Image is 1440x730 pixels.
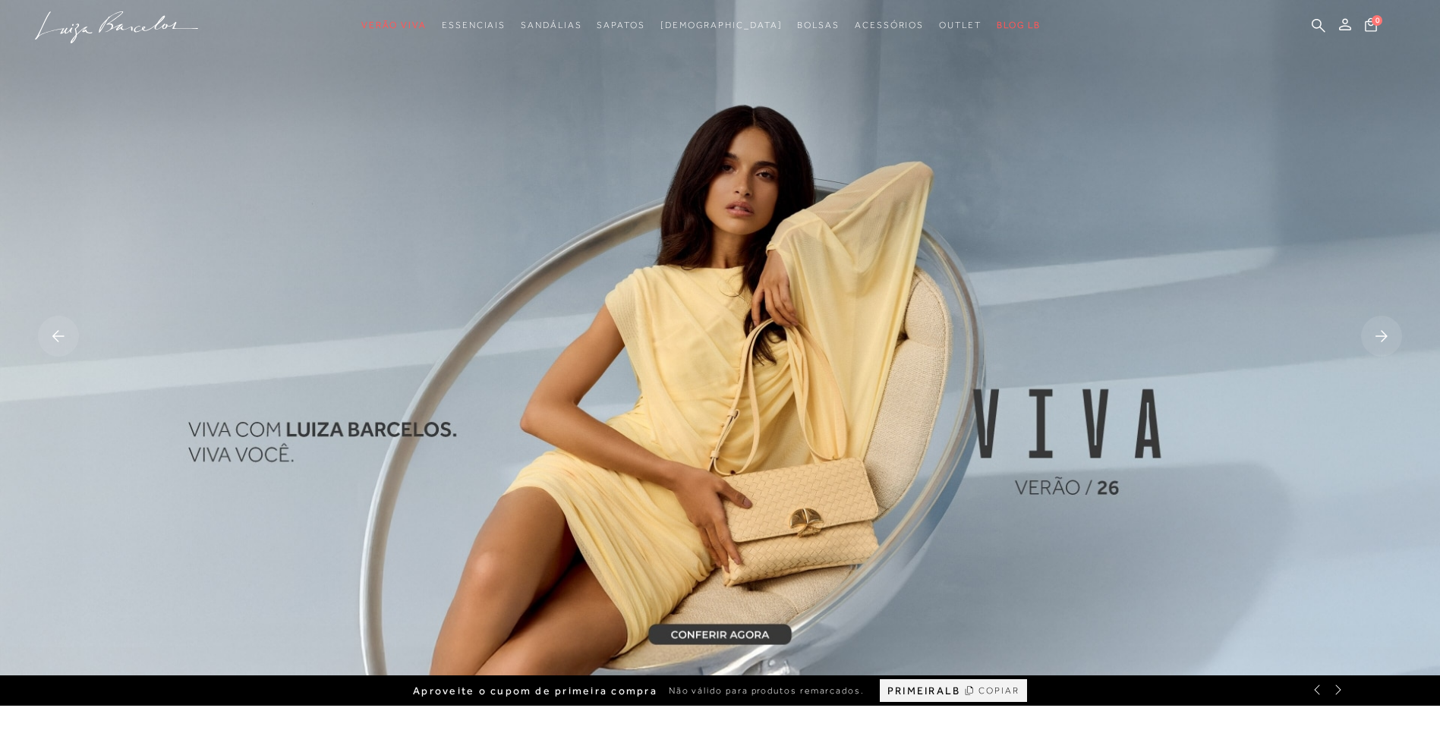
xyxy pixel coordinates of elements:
[1360,17,1382,37] button: 0
[660,11,783,39] a: noSubCategoriesText
[939,11,982,39] a: noSubCategoriesText
[413,684,657,697] span: Aproveite o cupom de primeira compra
[669,684,865,697] span: Não válido para produtos remarcados.
[887,684,960,697] span: PRIMEIRALB
[978,684,1019,698] span: COPIAR
[797,20,840,30] span: Bolsas
[997,20,1041,30] span: BLOG LB
[997,11,1041,39] a: BLOG LB
[660,20,783,30] span: [DEMOGRAPHIC_DATA]
[521,20,581,30] span: Sandálias
[939,20,982,30] span: Outlet
[521,11,581,39] a: noSubCategoriesText
[361,11,427,39] a: noSubCategoriesText
[797,11,840,39] a: noSubCategoriesText
[597,11,644,39] a: noSubCategoriesText
[361,20,427,30] span: Verão Viva
[442,20,506,30] span: Essenciais
[1372,15,1382,26] span: 0
[442,11,506,39] a: noSubCategoriesText
[855,20,924,30] span: Acessórios
[597,20,644,30] span: Sapatos
[855,11,924,39] a: noSubCategoriesText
